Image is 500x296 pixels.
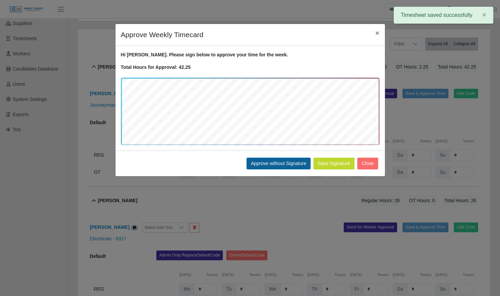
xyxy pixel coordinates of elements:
[121,64,191,70] strong: Total Hours for Approval: 42.25
[370,24,385,42] button: Close
[246,158,311,169] button: Approve without Signature
[121,52,288,57] strong: Hi [PERSON_NAME]. Please sign below to approve your time for the week.
[394,7,493,24] div: Timesheet saved successfully
[313,158,354,169] button: Save Signature
[357,158,378,169] button: Close
[375,29,379,37] span: ×
[482,11,486,19] span: ×
[121,29,204,40] h4: Approve Weekly Timecard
